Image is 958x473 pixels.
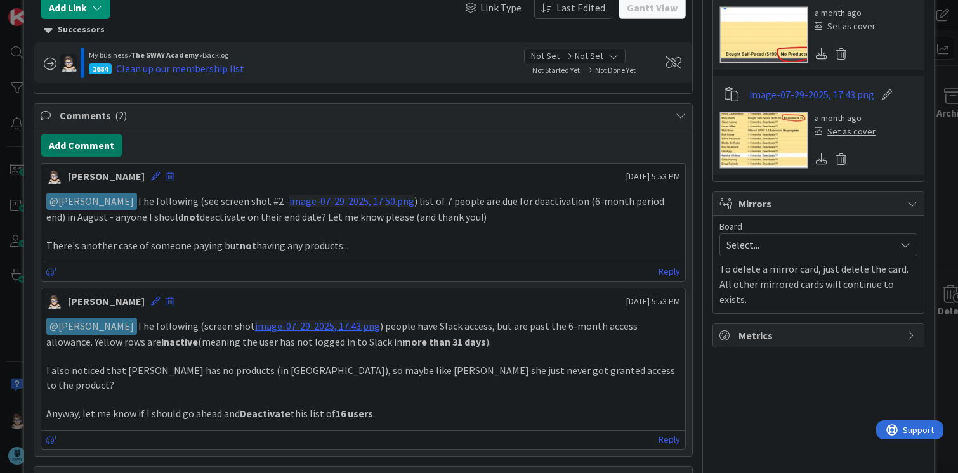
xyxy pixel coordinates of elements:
a: image-07-29-2025, 17:43.png [749,87,874,102]
div: Successors [44,23,683,37]
span: ( 2 ) [115,109,127,122]
div: Set as cover [815,20,876,33]
span: [PERSON_NAME] [49,320,134,332]
p: To delete a mirror card, just delete the card. All other mirrored cards will continue to exists. [719,261,917,307]
button: Add Comment [41,134,122,157]
p: The following (screen shot ) people have Slack access, but are past the 6-month access allowance.... [46,318,681,349]
span: Board [719,222,742,231]
div: Download [815,151,829,167]
a: image-07-29-2025, 17:43.png [255,320,380,332]
strong: not [183,211,200,223]
span: Backlog [202,50,228,60]
strong: 16 users [336,407,373,420]
strong: not [240,239,256,252]
span: @ [49,195,58,207]
p: There's another case of someone paying but having any products... [46,238,681,253]
span: Not Set [575,49,603,63]
a: Reply [659,432,680,448]
div: [PERSON_NAME] [68,169,145,184]
div: [PERSON_NAME] [68,294,145,309]
div: Set as cover [815,125,876,138]
span: Mirrors [738,196,901,211]
span: My business › [89,50,131,60]
img: TP [46,169,62,184]
span: [DATE] 5:53 PM [626,170,680,183]
strong: Deactivate [240,407,291,420]
p: Anyway, let me know if I should go ahead and this list of . [46,406,681,421]
img: TP [46,294,62,309]
p: The following (see screen shot #2 - ) list of 7 people are due for deactivation (6-month period e... [46,193,681,224]
span: Not Done Yet [595,65,636,75]
span: Metrics [738,328,901,343]
span: @ [49,320,58,332]
span: Support [27,2,58,17]
div: Clean up our membership list [116,61,244,76]
a: Reply [659,264,680,280]
strong: more than 31 days [402,335,486,348]
span: image-07-29-2025, 17:50.png [289,195,414,207]
p: I also noticed that [PERSON_NAME] has no products (in [GEOGRAPHIC_DATA]), so maybe like [PERSON_N... [46,363,681,392]
span: Not Set [531,49,560,63]
div: 1684 [89,63,112,74]
span: Select... [726,236,889,254]
img: TP [60,54,77,72]
span: [PERSON_NAME] [49,195,134,207]
div: a month ago [815,112,876,125]
strong: inactive [161,335,198,348]
div: a month ago [815,6,876,20]
span: [DATE] 5:53 PM [626,295,680,308]
b: The SWAY Academy › [131,50,202,60]
span: Comments [60,108,670,123]
div: Download [815,46,829,62]
span: Not Started Yet [532,65,580,75]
